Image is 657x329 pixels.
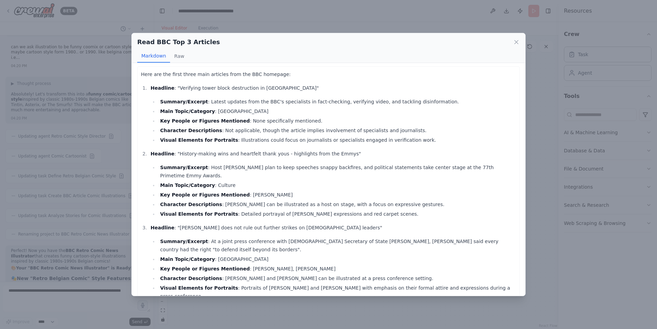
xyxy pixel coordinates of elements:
strong: Main Topic/Category [160,109,215,114]
li: : Latest updates from the BBC's specialists in fact-checking, verifying video, and tackling disin... [158,98,516,106]
li: : At a joint press conference with [DEMOGRAPHIC_DATA] Secretary of State [PERSON_NAME], [PERSON_N... [158,237,516,254]
strong: Character Descriptions [160,202,222,207]
li: : Portraits of [PERSON_NAME] and [PERSON_NAME] with emphasis on their formal attire and expressio... [158,284,516,300]
li: : [GEOGRAPHIC_DATA] [158,255,516,263]
li: : None specifically mentioned. [158,117,516,125]
strong: Main Topic/Category [160,182,215,188]
li: : [PERSON_NAME] can be illustrated as a host on stage, with a focus on expressive gestures. [158,200,516,208]
li: : [PERSON_NAME] and [PERSON_NAME] can be illustrated at a press conference setting. [158,274,516,282]
strong: Headline [151,85,175,91]
strong: Key People or Figures Mentioned [160,192,250,198]
li: : [GEOGRAPHIC_DATA] [158,107,516,115]
p: Here are the first three main articles from the BBC homepage: [141,70,516,78]
li: : Culture [158,181,516,189]
li: : [PERSON_NAME] [158,191,516,199]
strong: Visual Elements for Portraits [160,211,238,217]
strong: Headline [151,225,175,230]
li: : Detailed portrayal of [PERSON_NAME] expressions and red carpet scenes. [158,210,516,218]
p: : "Verifying tower block destruction in [GEOGRAPHIC_DATA]" [151,84,516,92]
strong: Summary/Excerpt [160,165,208,170]
li: : Not applicable, though the article implies involvement of specialists and journalists. [158,126,516,135]
li: : Illustrations could focus on journalists or specialists engaged in verification work. [158,136,516,144]
strong: Key People or Figures Mentioned [160,118,250,124]
p: : "[PERSON_NAME] does not rule out further strikes on [DEMOGRAPHIC_DATA] leaders" [151,224,516,232]
strong: Key People or Figures Mentioned [160,266,250,271]
strong: Main Topic/Category [160,256,215,262]
button: Raw [170,50,188,63]
strong: Visual Elements for Portraits [160,285,238,291]
button: Markdown [137,50,170,63]
li: : [PERSON_NAME], [PERSON_NAME] [158,265,516,273]
li: : Host [PERSON_NAME] plan to keep speeches snappy backfires, and political statements take center... [158,163,516,180]
p: : "History-making wins and heartfelt thank yous - highlights from the Emmys" [151,150,516,158]
strong: Headline [151,151,175,156]
strong: Summary/Excerpt [160,239,208,244]
strong: Visual Elements for Portraits [160,137,238,143]
strong: Character Descriptions [160,276,222,281]
h2: Read BBC Top 3 Articles [137,37,220,47]
strong: Summary/Excerpt [160,99,208,104]
strong: Character Descriptions [160,128,222,133]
